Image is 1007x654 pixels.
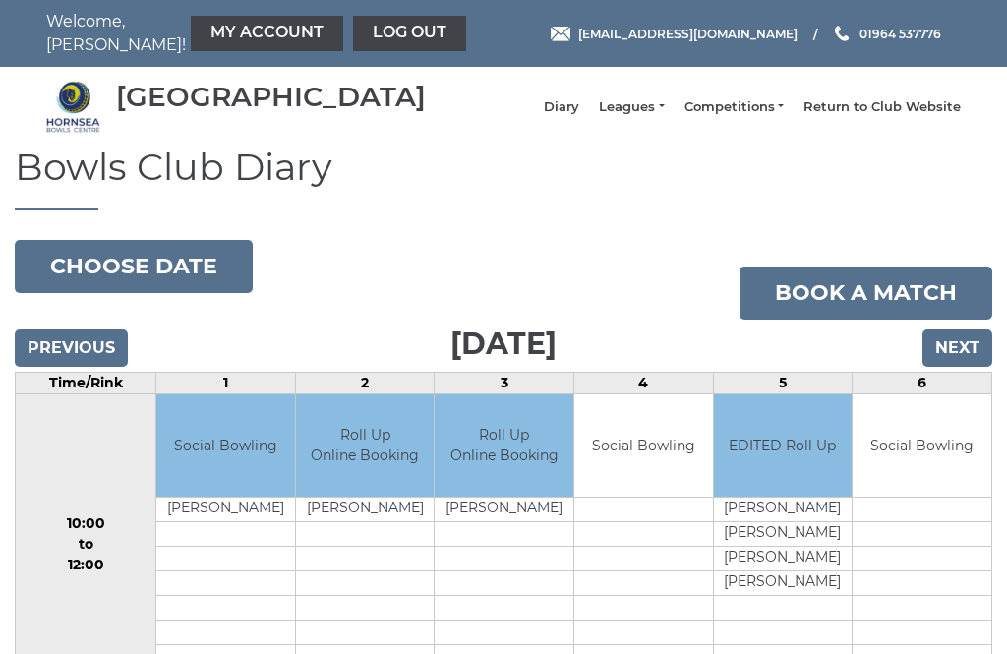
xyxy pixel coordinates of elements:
[544,98,579,116] a: Diary
[853,394,991,498] td: Social Bowling
[803,98,961,116] a: Return to Club Website
[295,372,435,393] td: 2
[551,25,798,43] a: Email [EMAIL_ADDRESS][DOMAIN_NAME]
[16,372,156,393] td: Time/Rink
[46,80,100,134] img: Hornsea Bowls Centre
[922,329,992,367] input: Next
[15,147,992,210] h1: Bowls Club Diary
[116,82,426,112] div: [GEOGRAPHIC_DATA]
[832,25,941,43] a: Phone us 01964 537776
[714,394,853,498] td: EDITED Roll Up
[296,498,435,522] td: [PERSON_NAME]
[156,372,296,393] td: 1
[15,240,253,293] button: Choose date
[191,16,343,51] a: My Account
[714,547,853,571] td: [PERSON_NAME]
[435,372,574,393] td: 3
[740,267,992,320] a: Book a match
[599,98,664,116] a: Leagues
[156,394,295,498] td: Social Bowling
[435,498,573,522] td: [PERSON_NAME]
[574,372,714,393] td: 4
[684,98,784,116] a: Competitions
[296,394,435,498] td: Roll Up Online Booking
[714,571,853,596] td: [PERSON_NAME]
[578,26,798,40] span: [EMAIL_ADDRESS][DOMAIN_NAME]
[859,26,941,40] span: 01964 537776
[714,522,853,547] td: [PERSON_NAME]
[46,10,410,57] nav: Welcome, [PERSON_NAME]!
[353,16,466,51] a: Log out
[156,498,295,522] td: [PERSON_NAME]
[713,372,853,393] td: 5
[15,329,128,367] input: Previous
[714,498,853,522] td: [PERSON_NAME]
[853,372,992,393] td: 6
[835,26,849,41] img: Phone us
[551,27,570,41] img: Email
[435,394,573,498] td: Roll Up Online Booking
[574,394,713,498] td: Social Bowling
